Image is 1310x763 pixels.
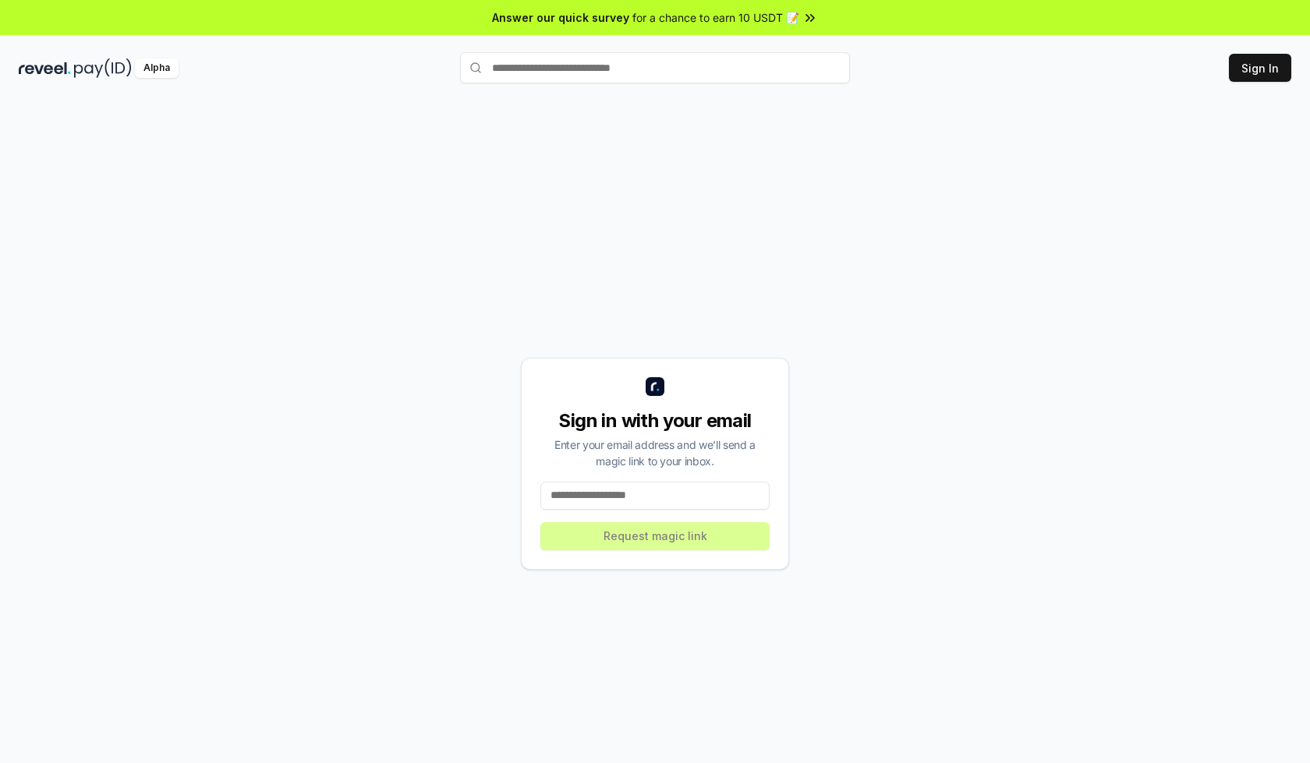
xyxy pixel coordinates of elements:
[540,436,770,469] div: Enter your email address and we’ll send a magic link to your inbox.
[19,58,71,78] img: reveel_dark
[1229,54,1291,82] button: Sign In
[135,58,179,78] div: Alpha
[540,408,770,433] div: Sign in with your email
[492,9,629,26] span: Answer our quick survey
[74,58,132,78] img: pay_id
[632,9,799,26] span: for a chance to earn 10 USDT 📝
[646,377,664,396] img: logo_small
